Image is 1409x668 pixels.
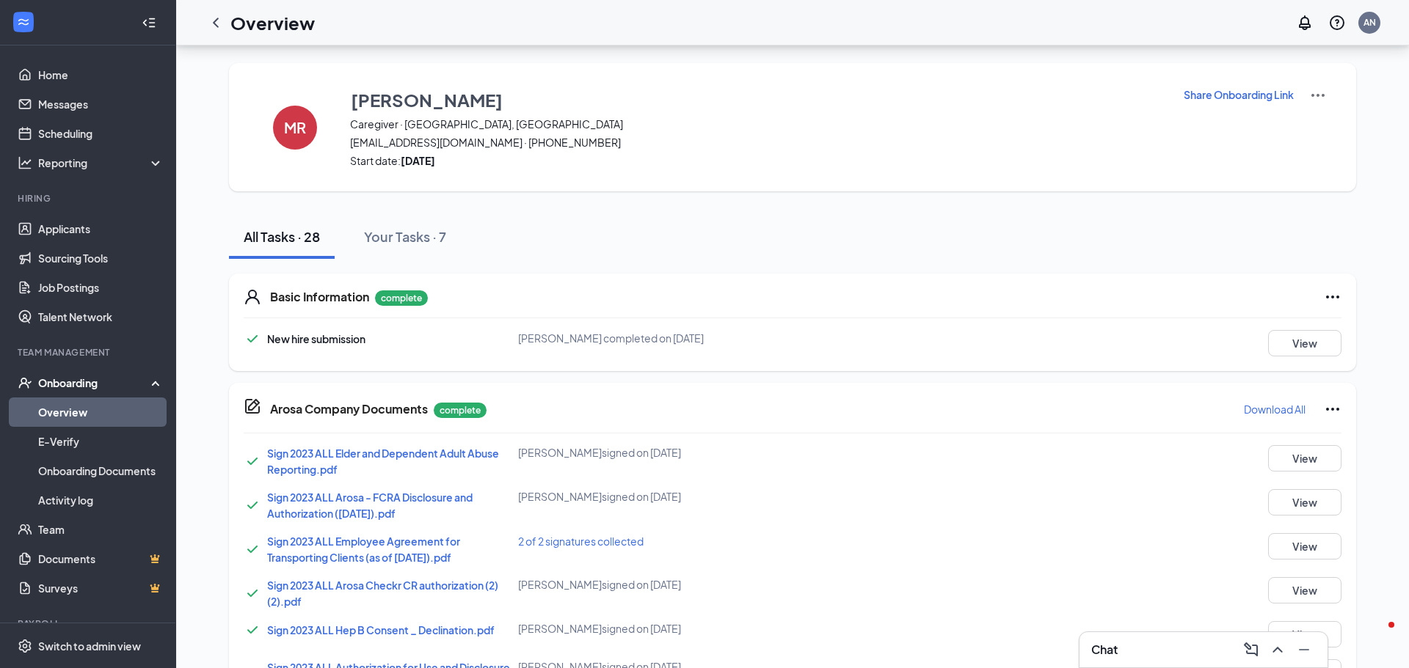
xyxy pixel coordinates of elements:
svg: Checkmark [244,496,261,514]
button: Share Onboarding Link [1183,87,1295,103]
svg: Analysis [18,155,32,170]
button: View [1268,445,1341,471]
svg: Settings [18,639,32,653]
a: Sign 2023 ALL Hep B Consent _ Declination.pdf [267,623,495,636]
a: Activity log [38,485,164,515]
button: View [1268,621,1341,647]
div: [PERSON_NAME] signed on [DATE] [518,621,884,636]
span: New hire submission [267,332,365,345]
div: Team Management [18,346,161,359]
a: Messages [38,89,164,119]
h3: Chat [1091,642,1118,658]
strong: [DATE] [401,154,435,167]
svg: Collapse [142,15,156,30]
span: Caregiver · [GEOGRAPHIC_DATA], [GEOGRAPHIC_DATA] [350,117,1165,131]
svg: Checkmark [244,621,261,639]
a: Talent Network [38,302,164,331]
a: Sourcing Tools [38,243,164,273]
a: Overview [38,397,164,427]
svg: Checkmark [244,452,261,470]
svg: QuestionInfo [1328,14,1346,32]
a: Team [38,515,164,544]
svg: User [244,288,261,306]
svg: ChevronUp [1269,641,1286,658]
svg: Checkmark [244,584,261,602]
svg: UserCheck [18,375,32,390]
img: More Actions [1309,87,1327,104]
a: Home [38,60,164,89]
a: SurveysCrown [38,573,164,603]
p: complete [375,290,428,306]
svg: ComposeMessage [1242,641,1260,658]
svg: Notifications [1296,14,1314,32]
button: MR [258,87,332,168]
h4: MR [284,122,306,133]
svg: Minimize [1295,641,1313,658]
svg: Ellipses [1324,288,1341,306]
a: Sign 2023 ALL Employee Agreement for Transporting Clients (as of [DATE]).pdf [267,535,460,564]
button: Minimize [1292,638,1316,661]
span: [EMAIL_ADDRESS][DOMAIN_NAME] · [PHONE_NUMBER] [350,135,1165,150]
div: Reporting [38,155,164,170]
a: E-Verify [38,427,164,456]
svg: Checkmark [244,540,261,558]
button: View [1268,330,1341,356]
span: Start date: [350,153,1165,168]
div: Switch to admin view [38,639,141,653]
svg: CompanyDocumentIcon [244,397,261,415]
div: [PERSON_NAME] signed on [DATE] [518,489,884,504]
h3: [PERSON_NAME] [351,87,503,112]
button: ComposeMessage [1239,638,1263,661]
a: Scheduling [38,119,164,148]
svg: Checkmark [244,330,261,348]
p: Share Onboarding Link [1184,87,1294,102]
svg: WorkstreamLogo [16,15,31,29]
div: Onboarding [38,375,151,390]
button: [PERSON_NAME] [350,87,1165,113]
div: All Tasks · 28 [244,227,320,246]
a: Job Postings [38,273,164,302]
svg: ChevronLeft [207,14,225,32]
div: Your Tasks · 7 [364,227,446,246]
span: [PERSON_NAME] completed on [DATE] [518,331,704,345]
a: Sign 2023 ALL Arosa - FCRA Disclosure and Authorization ([DATE]).pdf [267,491,473,520]
svg: Ellipses [1324,400,1341,418]
h5: Basic Information [270,289,369,305]
a: Onboarding Documents [38,456,164,485]
div: Hiring [18,192,161,205]
p: complete [434,403,487,418]
div: Payroll [18,617,161,630]
div: AN [1364,16,1376,29]
button: View [1268,577,1341,603]
button: View [1268,533,1341,559]
iframe: Intercom live chat [1359,618,1394,653]
button: ChevronUp [1266,638,1289,661]
a: DocumentsCrown [38,544,164,573]
h1: Overview [230,10,315,35]
button: View [1268,489,1341,515]
div: [PERSON_NAME] signed on [DATE] [518,577,884,592]
button: Download All [1243,397,1306,421]
a: Sign 2023 ALL Elder and Dependent Adult Abuse Reporting.pdf [267,447,499,476]
span: 2 of 2 signatures collected [518,535,644,548]
a: Sign 2023 ALL Arosa Checkr CR authorization (2) (2).pdf [267,579,498,608]
h5: Arosa Company Documents [270,401,428,417]
div: [PERSON_NAME] signed on [DATE] [518,445,884,460]
p: Download All [1244,402,1306,416]
a: Applicants [38,214,164,243]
